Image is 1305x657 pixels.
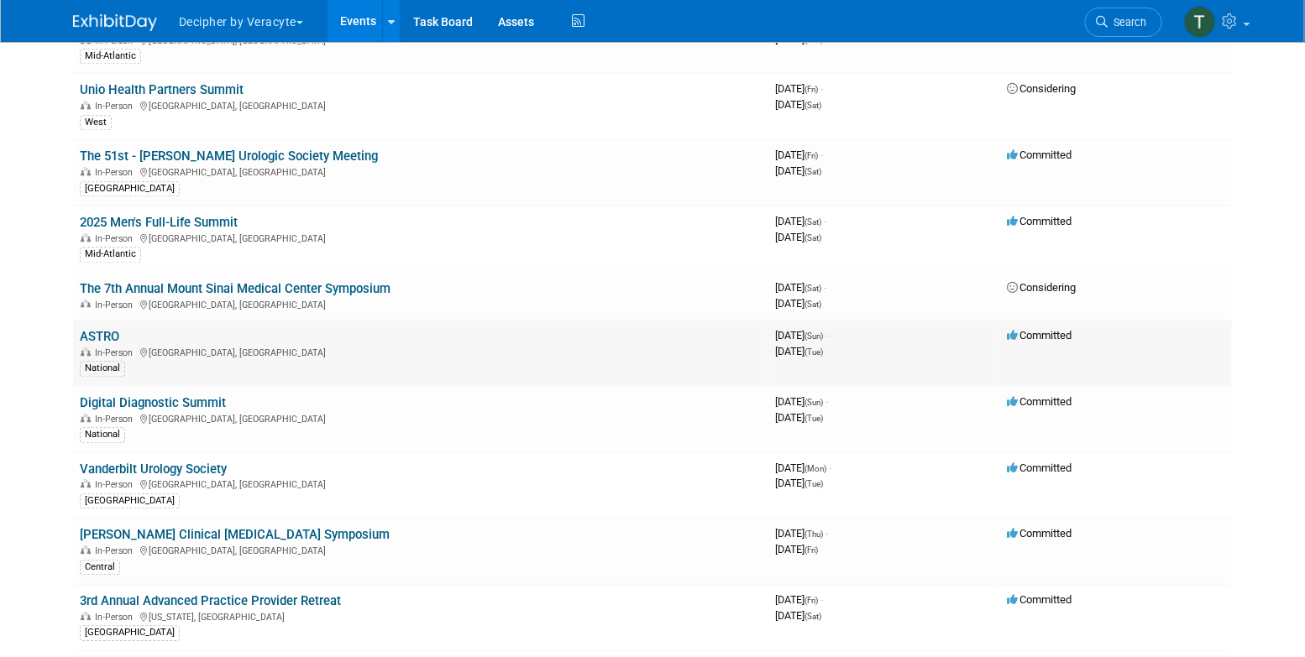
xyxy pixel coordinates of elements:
[95,233,138,244] span: In-Person
[95,612,138,623] span: In-Person
[775,395,828,408] span: [DATE]
[804,479,823,488] span: (Tue)
[804,414,823,423] span: (Tue)
[775,461,831,474] span: [DATE]
[1007,215,1072,227] span: Committed
[80,82,244,97] a: Unio Health Partners Summit
[81,300,91,308] img: In-Person Event
[80,231,762,244] div: [GEOGRAPHIC_DATA], [GEOGRAPHIC_DATA]
[80,395,226,410] a: Digital Diagnostic Summit
[775,149,823,161] span: [DATE]
[81,414,91,422] img: In-Person Event
[1007,281,1076,294] span: Considering
[80,164,762,178] div: [GEOGRAPHIC_DATA], [GEOGRAPHIC_DATA]
[80,560,120,575] div: Central
[775,345,823,357] span: [DATE]
[775,82,823,95] span: [DATE]
[95,101,138,112] span: In-Person
[1007,527,1072,540] span: Committed
[804,284,821,293] span: (Sat)
[80,477,762,490] div: [GEOGRAPHIC_DATA], [GEOGRAPHIC_DATA]
[804,545,818,555] span: (Fri)
[824,281,826,294] span: -
[775,329,828,342] span: [DATE]
[804,612,821,621] span: (Sat)
[804,233,821,242] span: (Sat)
[804,529,823,539] span: (Thu)
[804,596,818,605] span: (Fri)
[804,167,821,176] span: (Sat)
[804,347,823,357] span: (Tue)
[80,461,227,477] a: Vanderbilt Urology Society
[95,545,138,556] span: In-Person
[820,593,823,606] span: -
[829,461,831,474] span: -
[80,427,125,442] div: National
[775,33,823,45] span: [DATE]
[80,543,762,556] div: [GEOGRAPHIC_DATA], [GEOGRAPHIC_DATA]
[80,115,112,130] div: West
[825,395,828,408] span: -
[95,414,138,425] span: In-Person
[820,82,823,95] span: -
[824,215,826,227] span: -
[1007,82,1076,95] span: Considering
[81,167,91,175] img: In-Person Event
[804,101,821,110] span: (Sat)
[80,181,180,196] div: [GEOGRAPHIC_DATA]
[80,149,378,164] a: The 51st - [PERSON_NAME] Urologic Society Meeting
[73,14,157,31] img: ExhibitDay
[1108,16,1146,29] span: Search
[80,527,390,542] a: [PERSON_NAME] Clinical [MEDICAL_DATA] Symposium
[775,297,821,310] span: [DATE]
[80,98,762,112] div: [GEOGRAPHIC_DATA], [GEOGRAPHIC_DATA]
[95,347,138,358] span: In-Person
[775,281,826,294] span: [DATE]
[775,593,823,606] span: [DATE]
[804,35,823,44] span: (Thu)
[775,411,823,424] span: [DATE]
[825,527,828,540] span: -
[804,300,821,309] span: (Sat)
[80,609,762,623] div: [US_STATE], [GEOGRAPHIC_DATA]
[1007,149,1072,161] span: Committed
[804,85,818,94] span: (Fri)
[95,300,138,310] span: In-Person
[80,593,341,608] a: 3rd Annual Advanced Practice Provider Retreat
[1184,6,1216,38] img: Tony Alvarado
[80,411,762,425] div: [GEOGRAPHIC_DATA], [GEOGRAPHIC_DATA]
[81,101,91,109] img: In-Person Event
[820,149,823,161] span: -
[80,49,141,64] div: Mid-Atlantic
[775,231,821,243] span: [DATE]
[95,167,138,178] span: In-Person
[804,151,818,160] span: (Fri)
[1007,395,1072,408] span: Committed
[804,398,823,407] span: (Sun)
[80,215,238,230] a: 2025 Men's Full-Life Summit
[80,247,141,262] div: Mid-Atlantic
[1085,8,1162,37] a: Search
[775,609,821,622] span: [DATE]
[80,625,180,640] div: [GEOGRAPHIC_DATA]
[1007,329,1072,342] span: Committed
[95,479,138,490] span: In-Person
[775,527,828,540] span: [DATE]
[1007,461,1072,474] span: Committed
[81,233,91,242] img: In-Person Event
[80,361,125,376] div: National
[1007,593,1072,606] span: Committed
[80,345,762,358] div: [GEOGRAPHIC_DATA], [GEOGRAPHIC_DATA]
[775,215,826,227] span: [DATE]
[80,281,390,296] a: The 7th Annual Mount Sinai Medical Center Symposium
[81,347,91,356] img: In-Person Event
[775,543,818,555] span: [DATE]
[80,493,180,508] div: [GEOGRAPHIC_DATA]
[81,545,91,554] img: In-Person Event
[775,164,821,177] span: [DATE]
[804,331,823,341] span: (Sun)
[80,329,119,344] a: ASTRO
[775,477,823,489] span: [DATE]
[825,329,828,342] span: -
[775,98,821,111] span: [DATE]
